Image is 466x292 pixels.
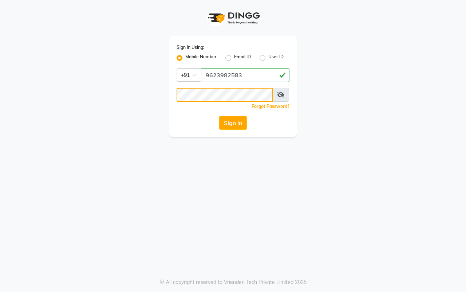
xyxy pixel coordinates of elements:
label: Email ID [234,54,251,62]
label: User ID [268,54,284,62]
input: Username [177,88,273,102]
input: Username [201,68,289,82]
label: Sign In Using: [177,44,204,51]
button: Sign In [219,116,247,130]
label: Mobile Number [185,54,217,62]
a: Forgot Password? [252,104,289,109]
img: logo1.svg [204,7,262,29]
